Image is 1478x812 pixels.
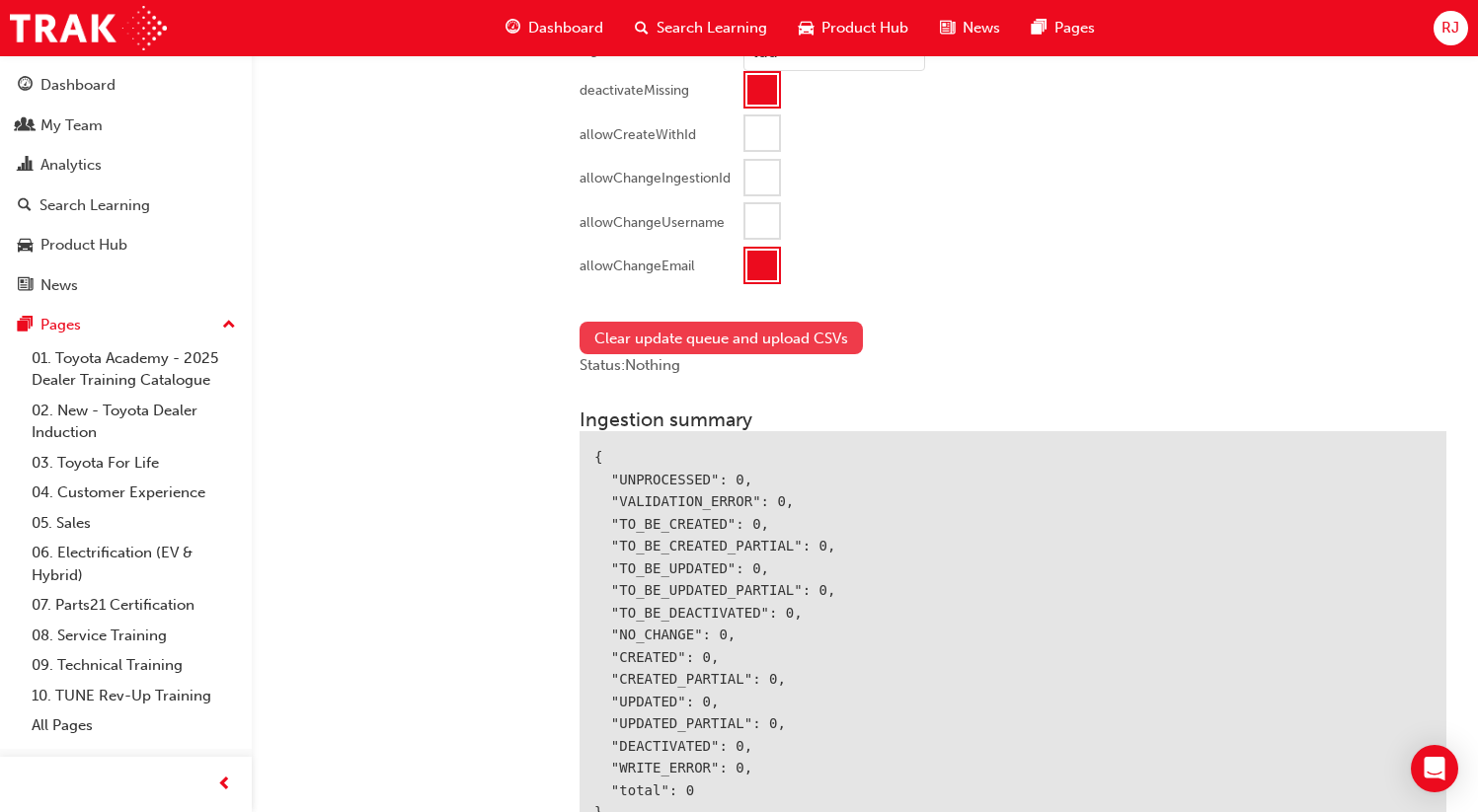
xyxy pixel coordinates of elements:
span: news-icon [940,16,955,40]
div: Status: Nothing [580,354,1446,377]
span: car-icon [18,237,33,255]
a: 05. Sales [24,508,244,539]
a: 07. Parts21 Certification [24,590,244,621]
a: guage-iconDashboard [490,8,619,48]
div: allowChangeEmail [580,257,695,276]
span: news-icon [18,277,33,295]
span: search-icon [18,197,32,215]
button: RJ [1434,11,1468,45]
a: 10. TUNE Rev-Up Training [24,681,244,711]
div: deactivateMissing [580,81,689,101]
a: 01. Toyota Academy - 2025 Dealer Training Catalogue [24,343,244,396]
span: chart-icon [18,157,33,175]
h3: Ingestion summary [580,408,1446,431]
div: My Team [40,114,103,137]
div: allowChangeUsername [580,213,725,233]
div: Open Intercom Messenger [1411,745,1458,792]
span: guage-icon [506,16,520,40]
a: Product Hub [8,227,244,263]
span: pages-icon [1032,16,1047,40]
span: Search Learning [657,17,767,39]
a: News [8,267,244,304]
span: Dashboard [528,17,603,39]
a: 06. Electrification (EV & Hybrid) [24,538,244,590]
div: allowCreateWithId [580,125,696,145]
div: allowChangeIngestionId [580,169,731,188]
span: up-icon [222,313,236,338]
button: Pages [8,307,244,343]
span: prev-icon [217,773,232,797]
img: Trak [10,6,167,50]
button: Clear update queue and upload CSVs [580,322,863,354]
div: Analytics [40,154,102,177]
a: 03. Toyota For Life [24,448,244,479]
div: News [40,274,78,297]
span: Pages [1054,17,1095,39]
span: News [963,17,1000,39]
a: car-iconProduct Hub [783,8,924,48]
a: pages-iconPages [1016,8,1111,48]
a: search-iconSearch Learning [619,8,783,48]
a: 09. Technical Training [24,650,244,681]
a: Dashboard [8,67,244,104]
span: car-icon [799,16,814,40]
span: pages-icon [18,317,33,334]
a: 04. Customer Experience [24,478,244,508]
a: My Team [8,108,244,144]
a: Search Learning [8,187,244,224]
a: 02. New - Toyota Dealer Induction [24,396,244,448]
div: Dashboard [40,74,116,97]
a: 08. Service Training [24,621,244,651]
a: news-iconNews [924,8,1016,48]
div: Pages [40,314,81,336]
button: DashboardMy TeamAnalyticsSearch LearningProduct HubNews [8,63,244,307]
span: search-icon [635,16,649,40]
a: All Pages [24,710,244,741]
span: guage-icon [18,77,33,95]
div: Search Learning [39,194,150,217]
span: people-icon [18,117,33,135]
a: Analytics [8,147,244,184]
span: Product Hub [821,17,908,39]
span: RJ [1441,17,1459,39]
div: Product Hub [40,234,127,257]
